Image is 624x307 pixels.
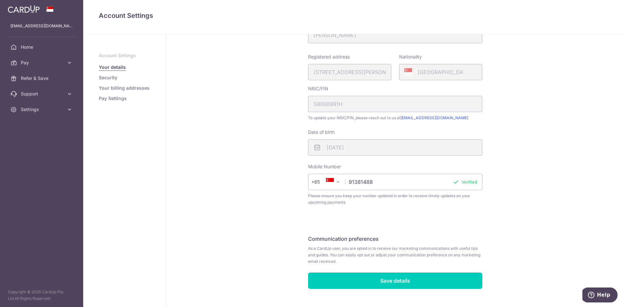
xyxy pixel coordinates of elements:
[308,54,350,60] label: Registered address
[99,74,117,81] a: Security
[15,5,28,10] span: Help
[99,95,127,102] a: Pay Settings
[8,5,40,13] img: CardUp
[308,193,482,206] span: Please ensure you keep your number updated in order to receive timely updates on your upcoming pa...
[21,91,64,97] span: Support
[21,59,64,66] span: Pay
[399,54,422,60] label: Nationality
[311,178,329,186] span: +65
[308,163,341,170] label: Mobile Number
[99,64,126,70] a: Your details
[308,235,482,243] h5: Communication preferences
[308,85,328,92] label: NRIC/FIN
[308,129,335,135] label: Date of birth
[582,288,617,304] iframe: Opens a widget where you can find more information
[99,85,149,91] a: Your billing addresses
[400,115,468,120] a: [EMAIL_ADDRESS][DOMAIN_NAME]
[308,115,482,121] span: To update your NRIC/FIN, please reach out to us at
[99,52,150,59] p: Account Settings
[308,273,482,289] input: Save details
[21,106,64,113] span: Settings
[313,178,329,186] span: +65
[21,44,64,50] span: Home
[21,75,64,82] span: Refer & Save
[308,245,482,265] span: As a CardUp user, you are opted in to receive our marketing communications with useful tips and g...
[99,10,608,21] h4: Account Settings
[10,23,73,29] p: [EMAIL_ADDRESS][DOMAIN_NAME]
